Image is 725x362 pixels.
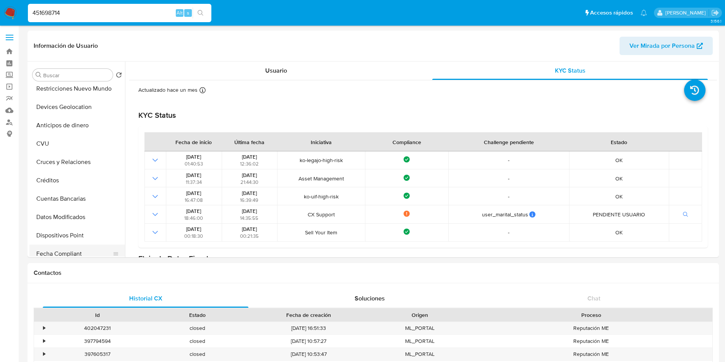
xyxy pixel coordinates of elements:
button: Cuentas Bancarias [29,190,125,208]
button: search-icon [193,8,208,18]
div: [DATE] 10:53:47 [248,348,370,360]
div: closed [148,335,248,347]
a: Notificaciones [641,10,647,16]
div: • [43,338,45,345]
div: ML_PORTAL [370,335,470,347]
button: Cruces y Relaciones [29,153,125,171]
span: Chat [587,294,600,303]
div: Proceso [475,311,707,319]
button: Devices Geolocation [29,98,125,116]
input: Buscar [43,72,110,79]
button: Anticipos de dinero [29,116,125,135]
div: • [43,351,45,358]
div: Reputación ME [470,348,712,360]
a: Salir [711,9,719,17]
h1: Información de Usuario [34,42,98,50]
div: ML_PORTAL [370,348,470,360]
div: Fecha de creación [253,311,365,319]
div: 397794594 [47,335,148,347]
div: Estado [153,311,242,319]
button: Créditos [29,171,125,190]
h1: Contactos [34,269,713,277]
button: Buscar [36,72,42,78]
div: ML_PORTAL [370,322,470,334]
button: CVU [29,135,125,153]
div: Origen [375,311,465,319]
span: Soluciones [355,294,385,303]
div: 402047231 [47,322,148,334]
div: Reputación ME [470,322,712,334]
span: Ver Mirada por Persona [629,37,695,55]
button: Volver al orden por defecto [116,72,122,80]
button: Dispositivos Point [29,226,125,245]
div: closed [148,348,248,360]
span: KYC Status [555,66,586,75]
div: [DATE] 16:51:33 [248,322,370,334]
button: Datos Modificados [29,208,125,226]
div: 397605317 [47,348,148,360]
div: Reputación ME [470,335,712,347]
button: Restricciones Nuevo Mundo [29,80,125,98]
span: Usuario [265,66,287,75]
span: Historial CX [129,294,162,303]
button: Fecha Compliant [29,245,119,263]
div: • [43,325,45,332]
p: Actualizado hace un mes [138,86,198,94]
div: closed [148,322,248,334]
input: Buscar usuario o caso... [28,8,211,18]
span: Alt [177,9,183,16]
span: Accesos rápidos [590,9,633,17]
span: s [187,9,189,16]
button: Ver Mirada por Persona [620,37,713,55]
div: Id [53,311,142,319]
p: mariaeugenia.sanchez@mercadolibre.com [665,9,709,16]
div: [DATE] 10:57:27 [248,335,370,347]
